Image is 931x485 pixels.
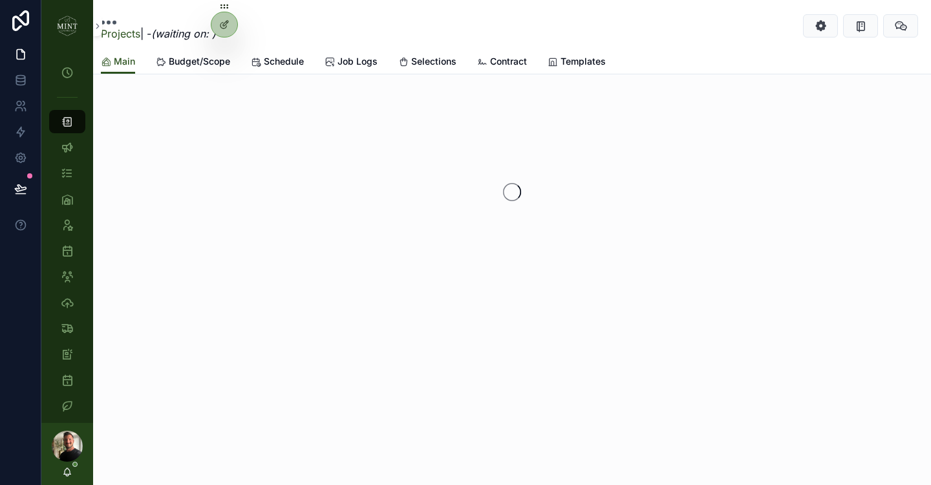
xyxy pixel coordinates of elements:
[101,27,140,40] a: Projects
[151,27,216,40] em: (waiting on: )
[325,50,378,76] a: Job Logs
[411,55,456,68] span: Selections
[101,26,216,41] span: | -
[561,55,606,68] span: Templates
[548,50,606,76] a: Templates
[477,50,527,76] a: Contract
[264,55,304,68] span: Schedule
[57,16,78,36] img: App logo
[398,50,456,76] a: Selections
[337,55,378,68] span: Job Logs
[490,55,527,68] span: Contract
[101,50,135,74] a: Main
[41,52,93,423] div: scrollable content
[156,50,230,76] a: Budget/Scope
[251,50,304,76] a: Schedule
[114,55,135,68] span: Main
[169,55,230,68] span: Budget/Scope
